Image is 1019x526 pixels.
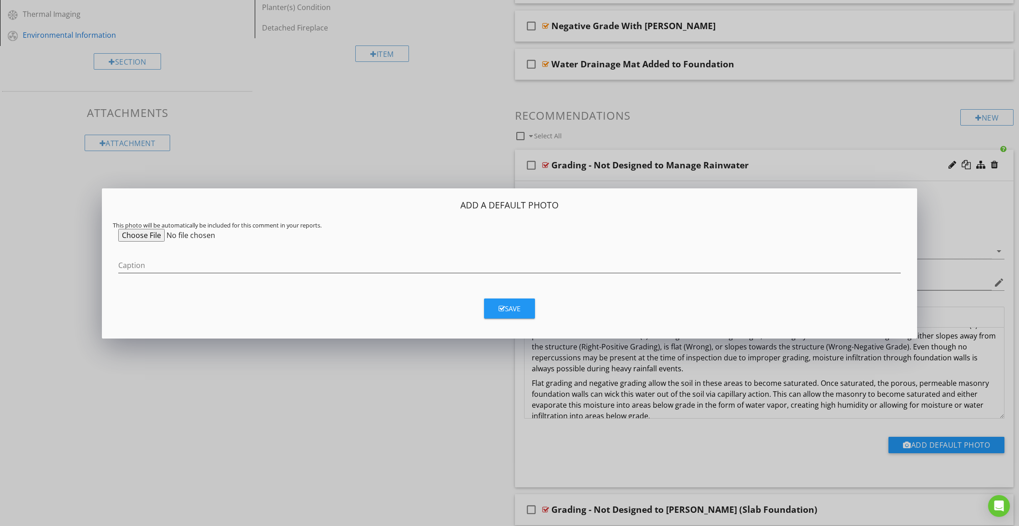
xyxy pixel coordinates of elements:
input: Caption [118,258,901,273]
div: Save [499,303,520,314]
div: Open Intercom Messenger [988,495,1010,517]
h4: Add a Default Photo [113,199,906,211]
button: Save [484,298,535,319]
div: This photo will be automatically be included for this comment in your reports. [113,222,906,229]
